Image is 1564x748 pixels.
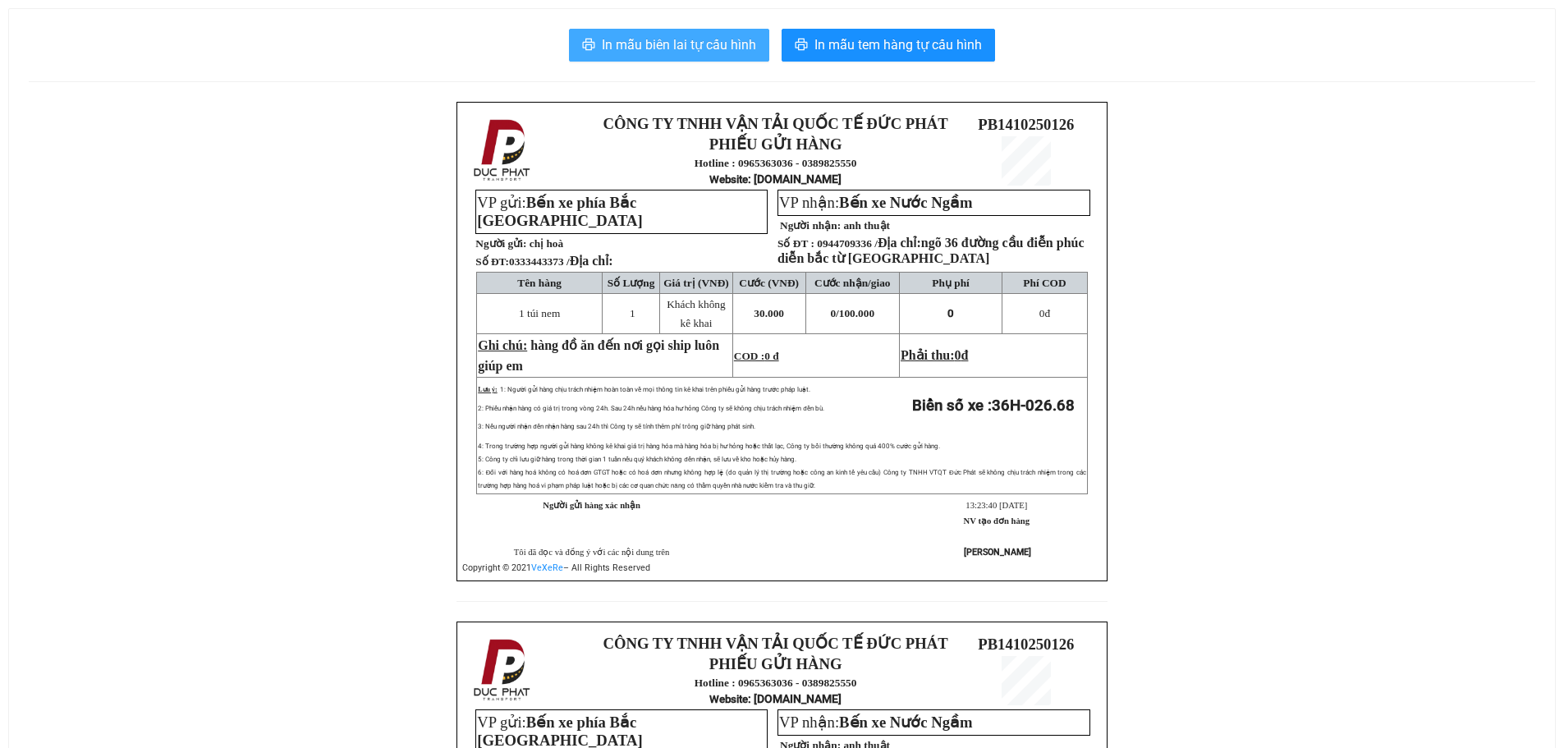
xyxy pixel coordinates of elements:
span: Số Lượng [608,277,655,289]
span: In mẫu tem hàng tự cấu hình [814,34,982,55]
span: Giá trị (VNĐ) [663,277,729,289]
span: 1 [630,307,635,319]
span: Lưu ý: [478,386,497,393]
span: 5: Công ty chỉ lưu giữ hàng trong thời gian 1 tuần nếu quý khách không đến nhận, sẽ lưu về kho ho... [478,456,796,463]
span: Website [709,173,748,186]
span: COD : [734,350,779,362]
span: printer [582,38,595,53]
span: Bến xe phía Bắc [GEOGRAPHIC_DATA] [477,194,642,229]
button: printerIn mẫu biên lai tự cấu hình [569,29,769,62]
span: 4: Trong trường hợp người gửi hàng không kê khai giá trị hàng hóa mà hàng hóa bị hư hỏng hoặc thấ... [478,443,940,450]
span: 100.000 [839,307,874,319]
span: Bến xe Nước Ngầm [839,194,973,211]
span: 1 túi nem [519,307,560,319]
span: 0944709336 / [777,237,1084,265]
strong: Người gửi hàng xác nhận [543,501,640,510]
span: Tên hàng [517,277,562,289]
strong: Hotline : 0965363036 - 0389825550 [695,677,857,689]
strong: Người nhận: [780,219,841,232]
span: Địa chỉ: [777,236,1084,265]
span: 0333443373 / [509,255,613,268]
span: ngõ 36 đường cầu điễn phúc diễn bắc từ [GEOGRAPHIC_DATA] [777,236,1084,265]
span: Tôi đã đọc và đồng ý với các nội dung trên [514,548,670,557]
span: VP nhận: [779,714,973,731]
span: Phải thu: [901,348,968,362]
img: logo [469,636,538,704]
span: PB1410250126 [978,636,1074,653]
span: Phụ phí [932,277,969,289]
strong: [PERSON_NAME] [964,547,1031,558]
strong: CÔNG TY TNHH VẬN TẢI QUỐC TẾ ĐỨC PHÁT [603,115,948,132]
strong: : [DOMAIN_NAME] [709,172,842,186]
span: Cước nhận/giao [814,277,891,289]
span: VP nhận: [779,194,973,211]
span: 3: Nếu người nhận đến nhận hàng sau 24h thì Công ty sẽ tính thêm phí trông giữ hàng phát sinh. [478,423,754,430]
span: hàng đồ ăn đến nơi gọi ship luôn giúp em [478,338,719,373]
strong: Số ĐT: [475,255,612,268]
a: VeXeRe [531,562,563,573]
img: logo [469,116,538,185]
span: Ghi chú: [478,338,527,352]
span: đ [961,348,969,362]
span: chị hoà [530,237,563,250]
span: anh thuật [843,219,890,232]
span: 0 [947,307,954,319]
span: 0 [955,348,961,362]
strong: Số ĐT : [777,237,814,250]
strong: PHIẾU GỬI HÀNG [709,655,842,672]
strong: CÔNG TY TNHH VẬN TẢI QUỐC TẾ ĐỨC PHÁT [603,635,948,652]
span: Phí COD [1023,277,1066,289]
span: Địa chỉ: [570,254,613,268]
span: 13:23:40 [DATE] [965,501,1027,510]
span: Khách không kê khai [667,298,725,329]
strong: PHIẾU GỬI HÀNG [709,135,842,153]
span: đ [1039,307,1050,319]
strong: Hotline : 0965363036 - 0389825550 [695,157,857,169]
strong: NV tạo đơn hàng [964,516,1030,525]
span: 0 [1039,307,1045,319]
span: 0/ [830,307,874,319]
span: Copyright © 2021 – All Rights Reserved [462,562,650,573]
span: 2: Phiếu nhận hàng có giá trị trong vòng 24h. Sau 24h nếu hàng hóa hư hỏng Công ty sẽ không chịu ... [478,405,823,412]
span: printer [795,38,808,53]
span: 30.000 [754,307,784,319]
span: Cước (VNĐ) [739,277,799,289]
span: In mẫu biên lai tự cấu hình [602,34,756,55]
span: 0 đ [764,350,778,362]
span: 6: Đối với hàng hoá không có hoá đơn GTGT hoặc có hoá đơn nhưng không hợp lệ (do quản lý thị trườ... [478,469,1086,489]
span: PB1410250126 [978,116,1074,133]
span: Website [709,693,748,705]
button: printerIn mẫu tem hàng tự cấu hình [782,29,995,62]
span: 1: Người gửi hàng chịu trách nhiệm hoàn toàn về mọi thông tin kê khai trên phiếu gửi hàng trước p... [500,386,810,393]
strong: Người gửi: [475,237,526,250]
span: VP gửi: [477,194,642,229]
span: 36H-026.68 [992,397,1075,415]
span: Bến xe Nước Ngầm [839,714,973,731]
strong: : [DOMAIN_NAME] [709,692,842,705]
strong: Biển số xe : [912,397,1075,415]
